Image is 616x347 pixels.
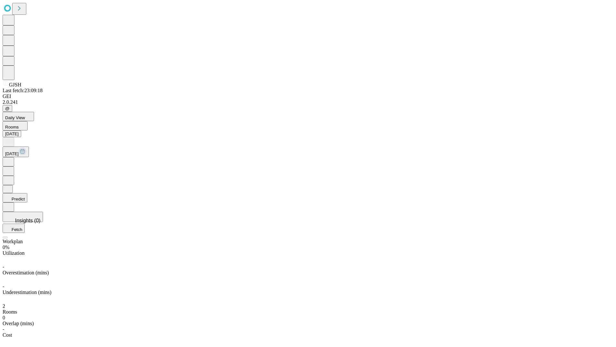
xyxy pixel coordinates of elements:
[15,218,40,223] span: Insights (0)
[3,112,34,121] button: Daily View
[3,284,4,289] span: -
[5,106,10,111] span: @
[3,250,24,256] span: Utilization
[3,321,34,326] span: Overlap (mins)
[9,82,21,87] span: GJSH
[5,115,25,120] span: Daily View
[3,326,4,332] span: -
[3,212,43,222] button: Insights (0)
[3,303,5,309] span: 2
[3,264,4,270] span: -
[3,88,43,93] span: Last fetch: 23:09:18
[3,309,17,315] span: Rooms
[3,270,49,275] span: Overestimation (mins)
[3,239,23,244] span: Workplan
[3,315,5,320] span: 0
[3,193,27,202] button: Predict
[5,125,19,129] span: Rooms
[3,289,51,295] span: Underestimation (mins)
[3,121,28,130] button: Rooms
[3,245,9,250] span: 0%
[3,99,613,105] div: 2.0.241
[3,105,12,112] button: @
[3,130,21,137] button: [DATE]
[3,93,613,99] div: GEI
[3,224,25,233] button: Fetch
[5,151,19,156] span: [DATE]
[3,147,29,157] button: [DATE]
[3,332,12,338] span: Cost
